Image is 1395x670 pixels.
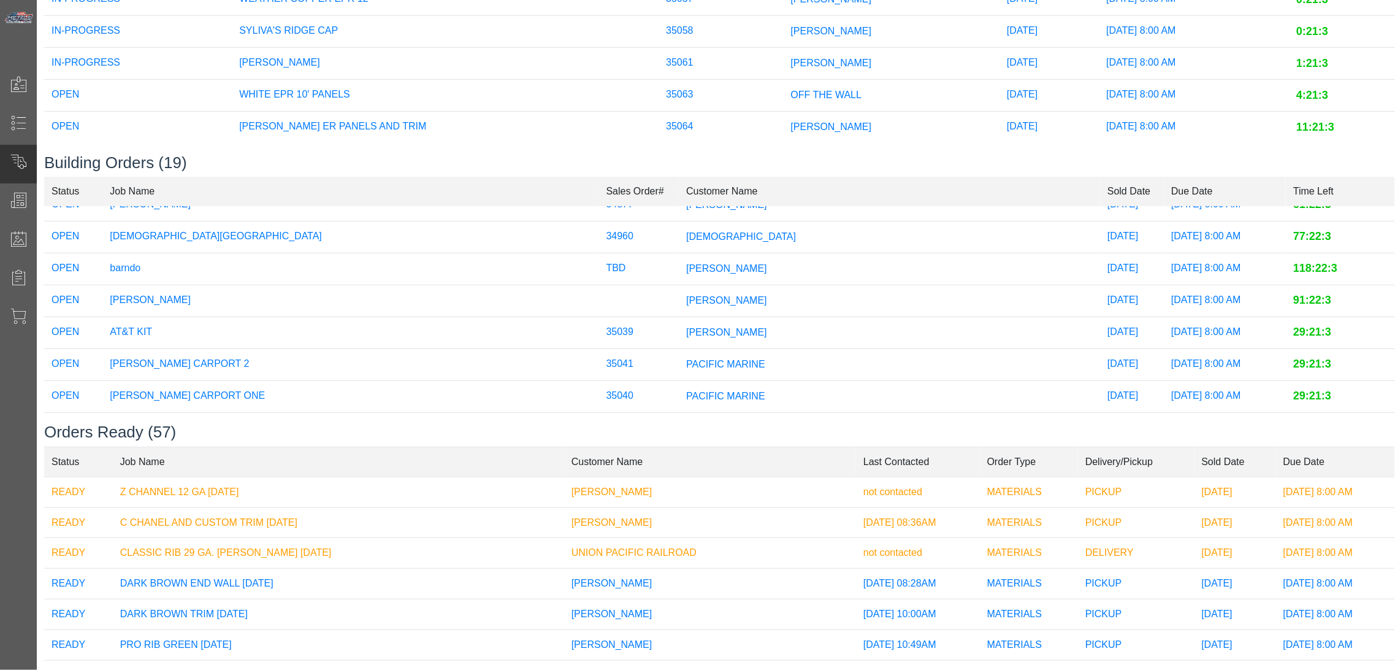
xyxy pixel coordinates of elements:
[232,112,659,144] td: [PERSON_NAME] ER PANELS AND TRIM
[1100,221,1164,253] td: [DATE]
[599,317,679,348] td: 35039
[1276,447,1395,477] td: Due Date
[1100,177,1164,207] td: Sold Date
[44,412,102,444] td: OPEN
[1296,89,1328,101] span: 4:21:3
[980,507,1078,538] td: MATERIALS
[1100,412,1164,444] td: [DATE]
[599,412,679,444] td: 35049
[44,177,102,207] td: Status
[659,112,783,144] td: 35064
[571,487,652,498] span: [PERSON_NAME]
[44,507,113,538] td: READY
[1164,253,1286,285] td: [DATE] 8:00 AM
[1296,25,1328,37] span: 0:21:3
[44,221,102,253] td: OPEN
[1276,507,1395,538] td: [DATE] 8:00 AM
[1164,285,1286,317] td: [DATE] 8:00 AM
[232,48,659,80] td: [PERSON_NAME]
[44,538,113,569] td: READY
[1194,447,1276,477] td: Sold Date
[856,507,980,538] td: [DATE] 08:36AM
[1194,538,1276,569] td: [DATE]
[1276,569,1395,599] td: [DATE] 8:00 AM
[571,517,652,528] span: [PERSON_NAME]
[113,599,564,630] td: DARK BROWN TRIM [DATE]
[791,90,862,100] span: OFF THE WALL
[102,177,598,207] td: Job Name
[999,48,1099,80] td: [DATE]
[599,253,679,285] td: TBD
[102,285,598,317] td: [PERSON_NAME]
[1293,231,1331,243] span: 77:22:3
[113,569,564,599] td: DARK BROWN END WALL [DATE]
[102,317,598,348] td: AT&T KIT
[44,285,102,317] td: OPEN
[232,16,659,48] td: SYLIVA'S RIDGE CAP
[113,447,564,477] td: Job Name
[1164,412,1286,444] td: [DATE] 8:00 AM
[1194,569,1276,599] td: [DATE]
[1276,630,1395,660] td: [DATE] 8:00 AM
[44,630,113,660] td: READY
[791,58,872,68] span: [PERSON_NAME]
[1194,630,1276,660] td: [DATE]
[102,348,598,380] td: [PERSON_NAME] CARPORT 2
[999,80,1099,112] td: [DATE]
[1100,253,1164,285] td: [DATE]
[686,358,765,369] span: PACIFIC MARINE
[791,26,872,36] span: [PERSON_NAME]
[599,177,679,207] td: Sales Order#
[659,16,783,48] td: 35058
[856,538,980,569] td: not contacted
[1078,477,1194,507] td: PICKUP
[999,112,1099,144] td: [DATE]
[980,538,1078,569] td: MATERIALS
[44,380,102,412] td: OPEN
[44,447,113,477] td: Status
[856,447,980,477] td: Last Contacted
[102,253,598,285] td: barndo
[102,412,598,444] td: BRAINED CARPORT
[1078,569,1194,599] td: PICKUP
[1293,263,1337,275] span: 118:22:3
[980,599,1078,630] td: MATERIALS
[571,640,652,650] span: [PERSON_NAME]
[1296,121,1334,133] span: 11:21:3
[44,80,232,112] td: OPEN
[999,16,1099,48] td: [DATE]
[1099,80,1289,112] td: [DATE] 8:00 AM
[1194,599,1276,630] td: [DATE]
[232,80,659,112] td: WHITE EPR 10' PANELS
[686,422,767,433] span: [PERSON_NAME]
[1078,538,1194,569] td: DELIVERY
[1078,630,1194,660] td: PICKUP
[1078,447,1194,477] td: Delivery/Pickup
[44,477,113,507] td: READY
[44,599,113,630] td: READY
[1276,538,1395,569] td: [DATE] 8:00 AM
[44,569,113,599] td: READY
[1276,477,1395,507] td: [DATE] 8:00 AM
[791,121,872,132] span: [PERSON_NAME]
[659,48,783,80] td: 35061
[1164,317,1286,348] td: [DATE] 8:00 AM
[44,253,102,285] td: OPEN
[686,263,767,273] span: [PERSON_NAME]
[856,599,980,630] td: [DATE] 10:00AM
[1293,295,1331,307] span: 91:22:3
[686,295,767,305] span: [PERSON_NAME]
[1293,326,1331,339] span: 29:21:3
[1078,599,1194,630] td: PICKUP
[1100,285,1164,317] td: [DATE]
[856,630,980,660] td: [DATE] 10:49AM
[44,348,102,380] td: OPEN
[980,569,1078,599] td: MATERIALS
[113,477,564,507] td: Z CHANNEL 12 GA [DATE]
[44,16,232,48] td: IN-PROGRESS
[1164,177,1286,207] td: Due Date
[1078,507,1194,538] td: PICKUP
[113,630,564,660] td: PRO RIB GREEN [DATE]
[686,326,767,337] span: [PERSON_NAME]
[1293,358,1331,371] span: 29:21:3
